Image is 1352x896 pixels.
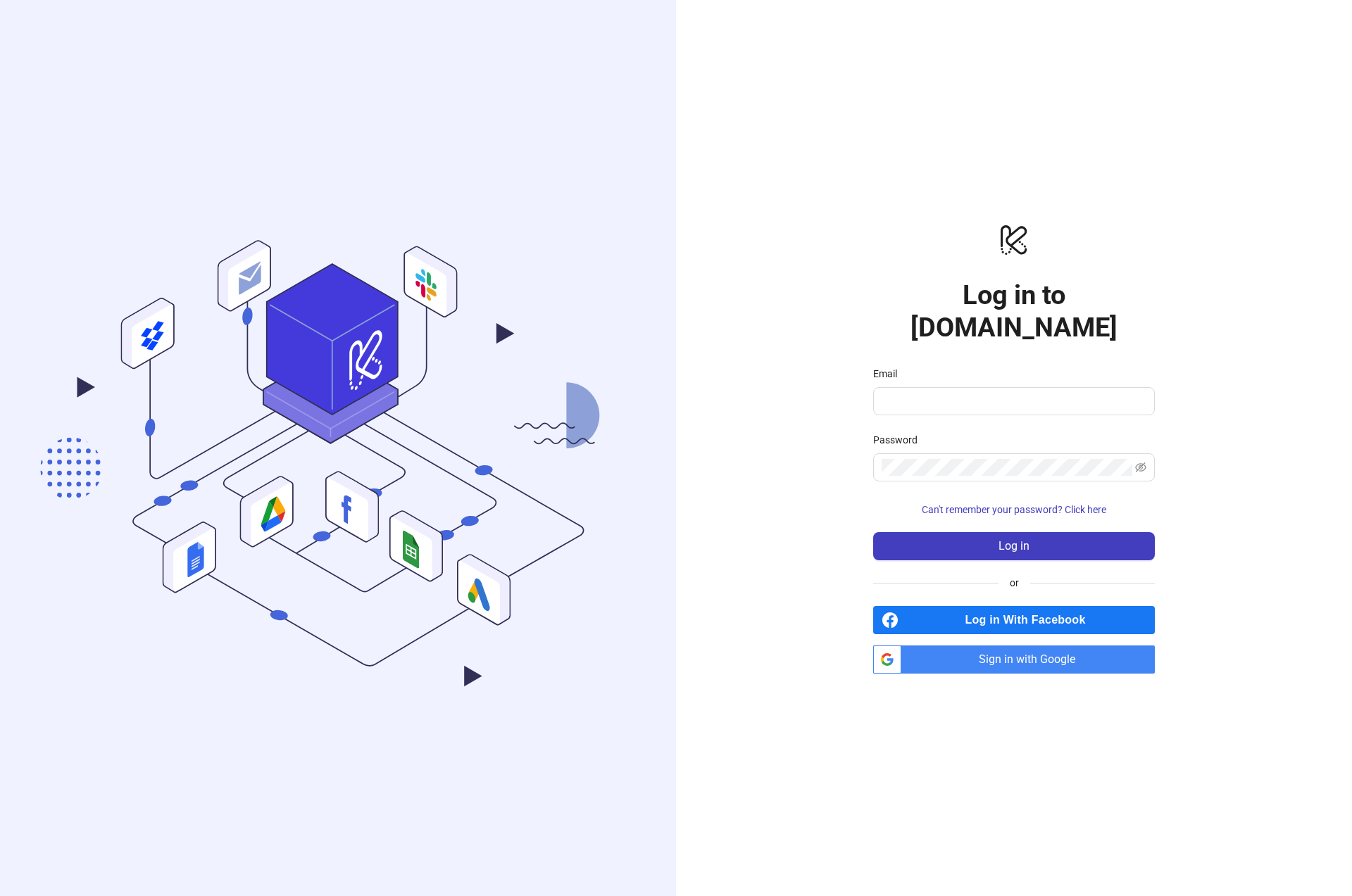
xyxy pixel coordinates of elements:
[873,504,1155,515] a: Can't remember your password? Click here
[882,393,1144,410] input: Email
[907,645,1155,674] span: Sign in with Google
[882,459,1132,476] input: Password
[873,532,1155,560] button: Log in
[873,606,1155,634] a: Log in With Facebook
[873,366,906,381] label: Email
[922,504,1106,515] span: Can't remember your password? Click here
[873,645,1155,674] a: Sign in with Google
[999,540,1029,553] span: Log in
[873,279,1155,343] h1: Log in to [DOMAIN_NAME]
[1135,462,1146,473] span: eye-invisible
[904,606,1155,634] span: Log in With Facebook
[873,498,1155,521] button: Can't remember your password? Click here
[873,432,927,448] label: Password
[999,575,1030,591] span: or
